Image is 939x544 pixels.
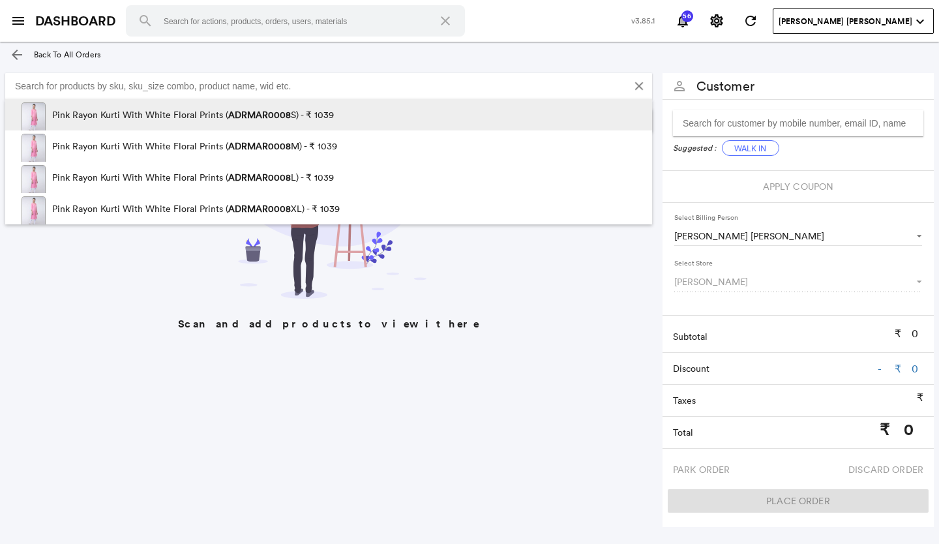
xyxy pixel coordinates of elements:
img: TJMA7211-1554369854595-thumbnail.jpg [22,165,46,198]
p: Pink Rayon Kurti With White Floral Prints ( XL) - ₹ 1039 [52,193,340,224]
span: ADRMAR0008 [228,203,291,215]
img: TJMA7211-1554369854595-thumbnail.jpg [22,196,46,229]
span: ADRMAR0008 [228,140,291,152]
img: TJMA7211-1554369854595-thumbnail.jpg [22,134,46,166]
p: Pink Rayon Kurti With White Floral Prints ( M) - ₹ 1039 [52,130,337,162]
input: Search for products by sku, sku_size combo, product name, wid etc. [5,73,626,99]
button: Clear Input [629,76,649,96]
p: Pink Rayon Kurti With White Floral Prints ( L) - ₹ 1039 [52,162,334,193]
span: ADRMAR0008 [228,109,291,121]
p: Pink Rayon Kurti With White Floral Prints ( S) - ₹ 1039 [52,99,334,130]
img: TJMA7211-1554369854595-thumbnail.jpg [22,102,46,135]
span: ADRMAR0008 [228,172,291,183]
